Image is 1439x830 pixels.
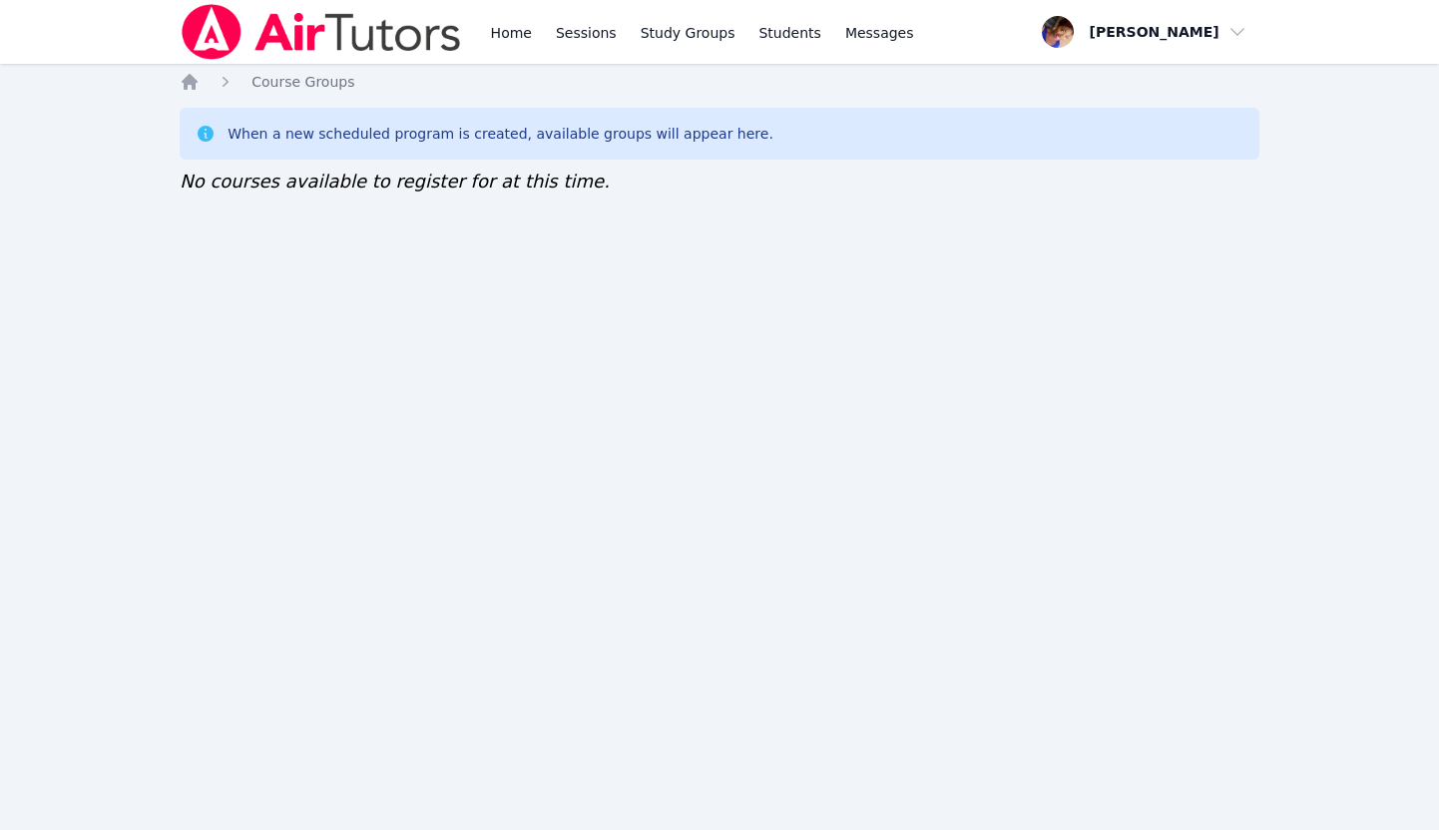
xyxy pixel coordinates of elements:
div: When a new scheduled program is created, available groups will appear here. [228,124,773,144]
span: Messages [845,23,914,43]
a: Course Groups [251,72,354,92]
span: Course Groups [251,74,354,90]
img: Air Tutors [180,4,462,60]
span: No courses available to register for at this time. [180,171,610,192]
nav: Breadcrumb [180,72,1259,92]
